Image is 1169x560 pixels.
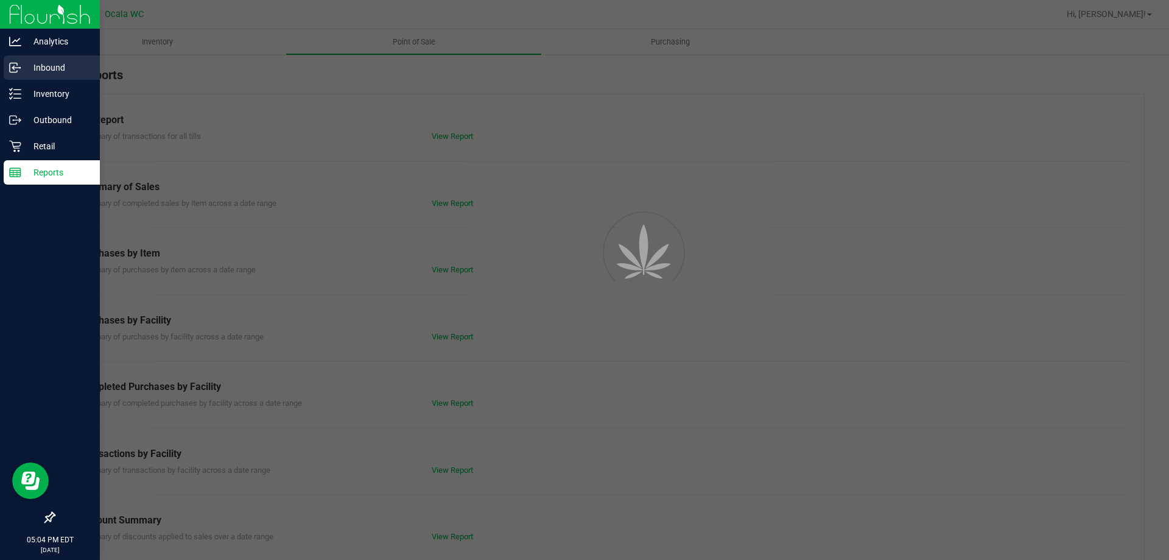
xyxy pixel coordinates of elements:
[9,88,21,100] inline-svg: Inventory
[9,166,21,179] inline-svg: Reports
[12,463,49,499] iframe: Resource center
[21,60,94,75] p: Inbound
[9,114,21,126] inline-svg: Outbound
[21,139,94,154] p: Retail
[5,534,94,545] p: 05:04 PM EDT
[9,62,21,74] inline-svg: Inbound
[9,140,21,152] inline-svg: Retail
[21,34,94,49] p: Analytics
[5,545,94,555] p: [DATE]
[21,113,94,127] p: Outbound
[9,35,21,48] inline-svg: Analytics
[21,87,94,101] p: Inventory
[21,165,94,180] p: Reports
